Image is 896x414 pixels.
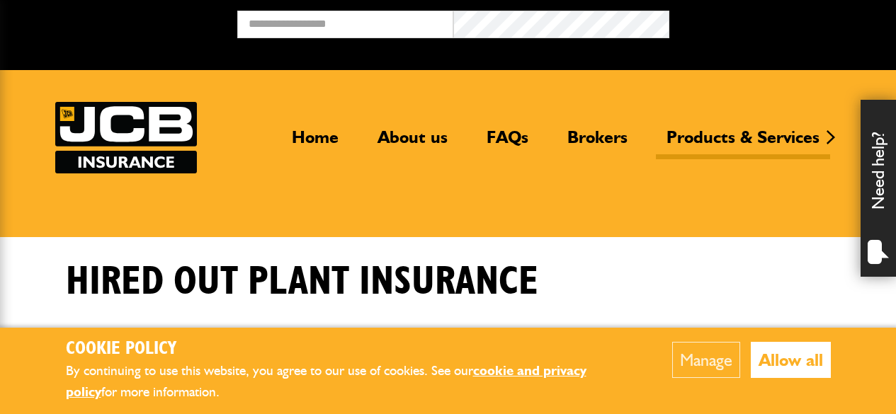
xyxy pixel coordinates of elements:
[66,362,586,401] a: cookie and privacy policy
[669,11,885,33] button: Broker Login
[656,127,830,159] a: Products & Services
[281,127,349,159] a: Home
[367,127,458,159] a: About us
[55,102,197,173] a: JCB Insurance Services
[66,258,538,306] h1: Hired out plant insurance
[861,100,896,277] div: Need help?
[557,127,638,159] a: Brokers
[476,127,539,159] a: FAQs
[66,360,629,403] p: By continuing to use this website, you agree to our use of cookies. See our for more information.
[672,342,740,378] button: Manage
[66,338,629,360] h2: Cookie Policy
[751,342,831,378] button: Allow all
[55,102,197,173] img: JCB Insurance Services logo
